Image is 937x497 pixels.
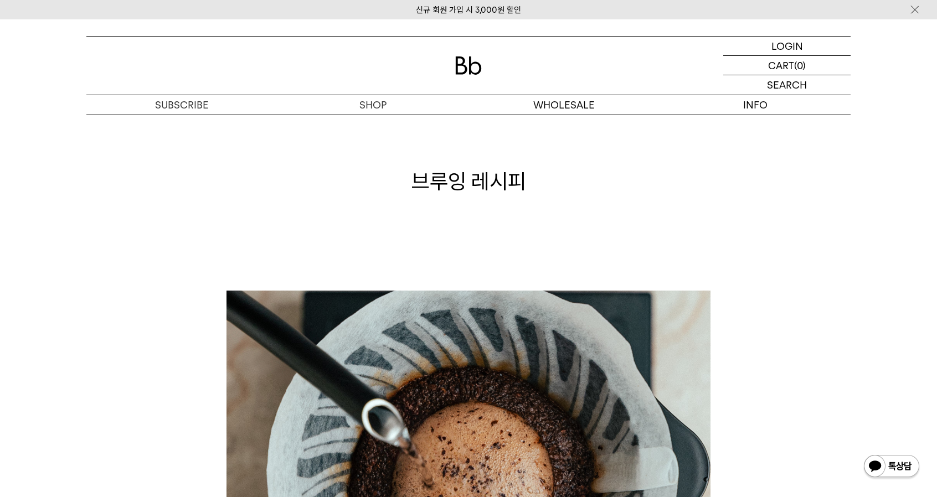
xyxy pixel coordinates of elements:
[416,5,521,15] a: 신규 회원 가입 시 3,000원 할인
[863,454,920,480] img: 카카오톡 채널 1:1 채팅 버튼
[723,37,851,56] a: LOGIN
[771,37,803,55] p: LOGIN
[767,75,807,95] p: SEARCH
[469,95,660,115] p: WHOLESALE
[660,95,851,115] p: INFO
[86,95,277,115] a: SUBSCRIBE
[86,167,851,196] h1: 브루잉 레시피
[277,95,469,115] a: SHOP
[455,56,482,75] img: 로고
[794,56,806,75] p: (0)
[768,56,794,75] p: CART
[723,56,851,75] a: CART (0)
